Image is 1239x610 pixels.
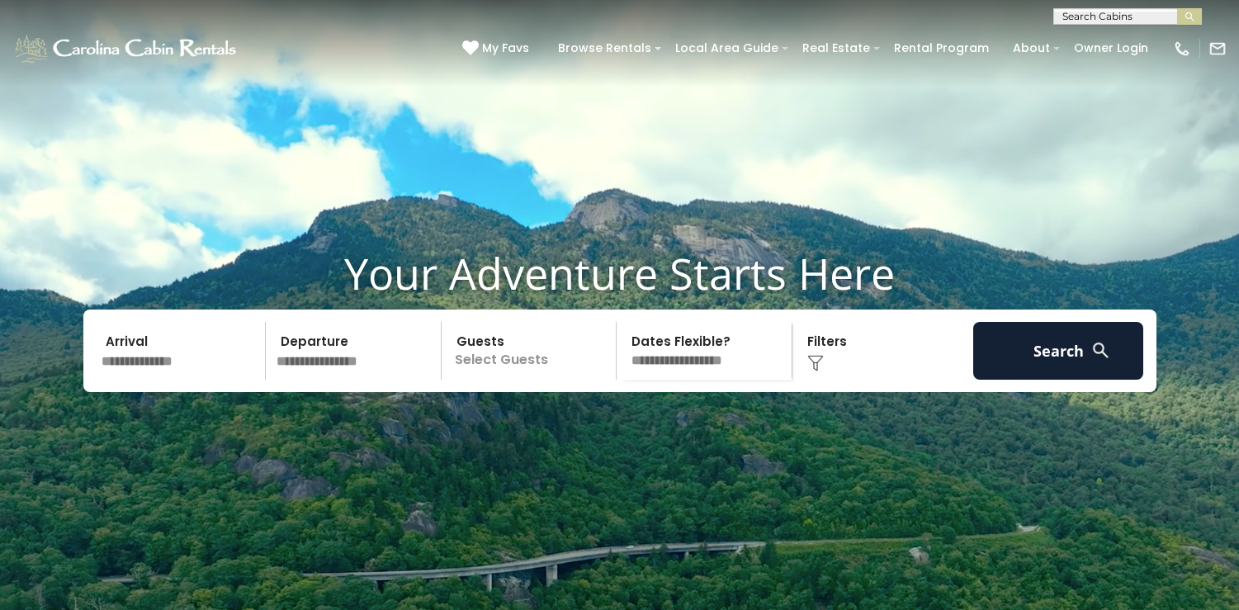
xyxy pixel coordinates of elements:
img: filter--v1.png [807,355,824,371]
img: mail-regular-white.png [1208,40,1227,58]
a: My Favs [462,40,533,58]
a: Local Area Guide [667,35,787,61]
span: My Favs [482,40,529,57]
a: Owner Login [1066,35,1156,61]
img: search-regular-white.png [1090,340,1111,361]
a: Real Estate [794,35,878,61]
h1: Your Adventure Starts Here [12,248,1227,299]
p: Select Guests [447,322,617,380]
button: Search [973,322,1144,380]
img: phone-regular-white.png [1173,40,1191,58]
a: Rental Program [886,35,997,61]
img: White-1-1-2.png [12,32,241,65]
a: Browse Rentals [550,35,660,61]
a: About [1005,35,1058,61]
